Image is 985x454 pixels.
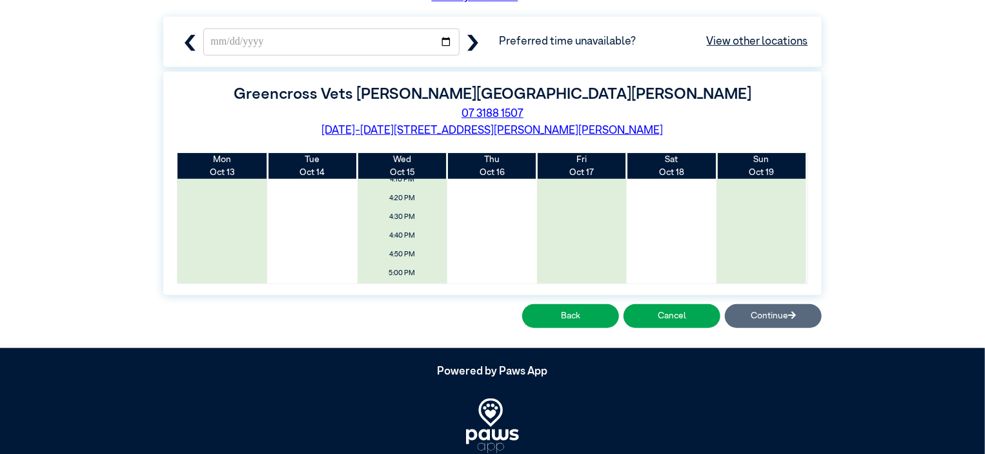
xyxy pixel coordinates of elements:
[178,153,267,180] th: Oct 13
[447,153,537,180] th: Oct 16
[322,125,664,136] a: [DATE]-[DATE][STREET_ADDRESS][PERSON_NAME][PERSON_NAME]
[361,247,443,263] span: 4:50 PM
[707,34,808,50] a: View other locations
[358,153,447,180] th: Oct 15
[716,153,806,180] th: Oct 19
[234,87,751,102] label: Greencross Vets [PERSON_NAME][GEOGRAPHIC_DATA][PERSON_NAME]
[361,209,443,225] span: 4:30 PM
[627,153,716,180] th: Oct 18
[466,398,519,453] img: PawsApp
[537,153,627,180] th: Oct 17
[267,153,357,180] th: Oct 14
[361,171,443,187] span: 4:10 PM
[361,265,443,282] span: 5:00 PM
[361,191,443,207] span: 4:20 PM
[361,228,443,244] span: 4:40 PM
[499,34,808,50] span: Preferred time unavailable?
[163,366,822,378] h5: Powered by Paws App
[624,304,720,328] button: Cancel
[522,304,619,328] button: Back
[462,108,523,119] a: 07 3188 1507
